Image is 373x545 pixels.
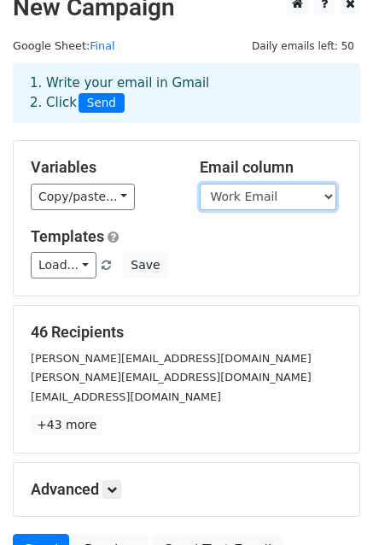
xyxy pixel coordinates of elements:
[31,352,312,365] small: [PERSON_NAME][EMAIL_ADDRESS][DOMAIN_NAME]
[31,323,342,342] h5: 46 Recipients
[31,480,342,499] h5: Advanced
[13,39,115,52] small: Google Sheet:
[200,158,343,177] h5: Email column
[31,184,135,210] a: Copy/paste...
[31,227,104,245] a: Templates
[90,39,114,52] a: Final
[123,252,167,278] button: Save
[31,158,174,177] h5: Variables
[79,93,125,114] span: Send
[31,371,312,384] small: [PERSON_NAME][EMAIL_ADDRESS][DOMAIN_NAME]
[288,463,373,545] iframe: Chat Widget
[246,39,360,52] a: Daily emails left: 50
[246,37,360,56] span: Daily emails left: 50
[31,252,96,278] a: Load...
[31,414,102,436] a: +43 more
[17,73,356,113] div: 1. Write your email in Gmail 2. Click
[31,390,221,403] small: [EMAIL_ADDRESS][DOMAIN_NAME]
